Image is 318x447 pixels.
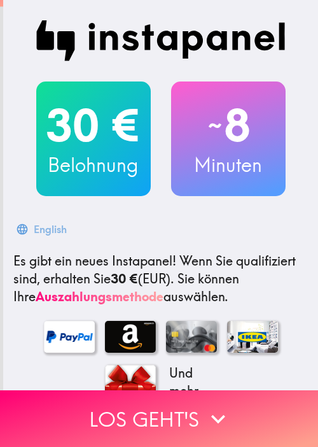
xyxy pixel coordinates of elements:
img: Instapanel [36,20,286,61]
div: English [34,220,67,238]
button: English [13,216,72,242]
h2: 8 [171,99,286,152]
b: 30 € [111,271,138,287]
span: ~ [206,106,224,145]
p: Wenn Sie qualifiziert sind, erhalten Sie (EUR) . Sie können Ihre auswählen. [13,252,308,306]
h2: 30 € [36,99,151,152]
p: Und mehr... [166,364,217,400]
h3: Minuten [171,152,286,178]
h3: Belohnung [36,152,151,178]
span: Es gibt ein neues Instapanel! [13,253,176,269]
a: Auszahlungsmethode [36,288,163,304]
